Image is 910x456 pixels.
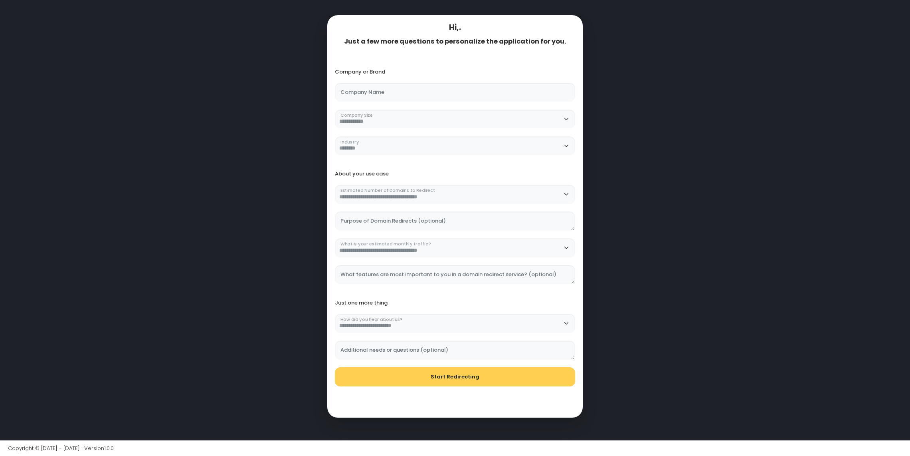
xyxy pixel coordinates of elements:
button: Start Redirecting [335,367,575,386]
div: Hi, . [335,23,575,32]
div: Company or Brand [335,69,575,75]
div: Just one more thing [335,300,575,306]
div: About your use case [335,171,575,177]
span: Copyright © [DATE] - [DATE] | Version 1.0.0 [8,444,114,452]
div: Just a few more questions to personalize the application for you. [335,38,575,46]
